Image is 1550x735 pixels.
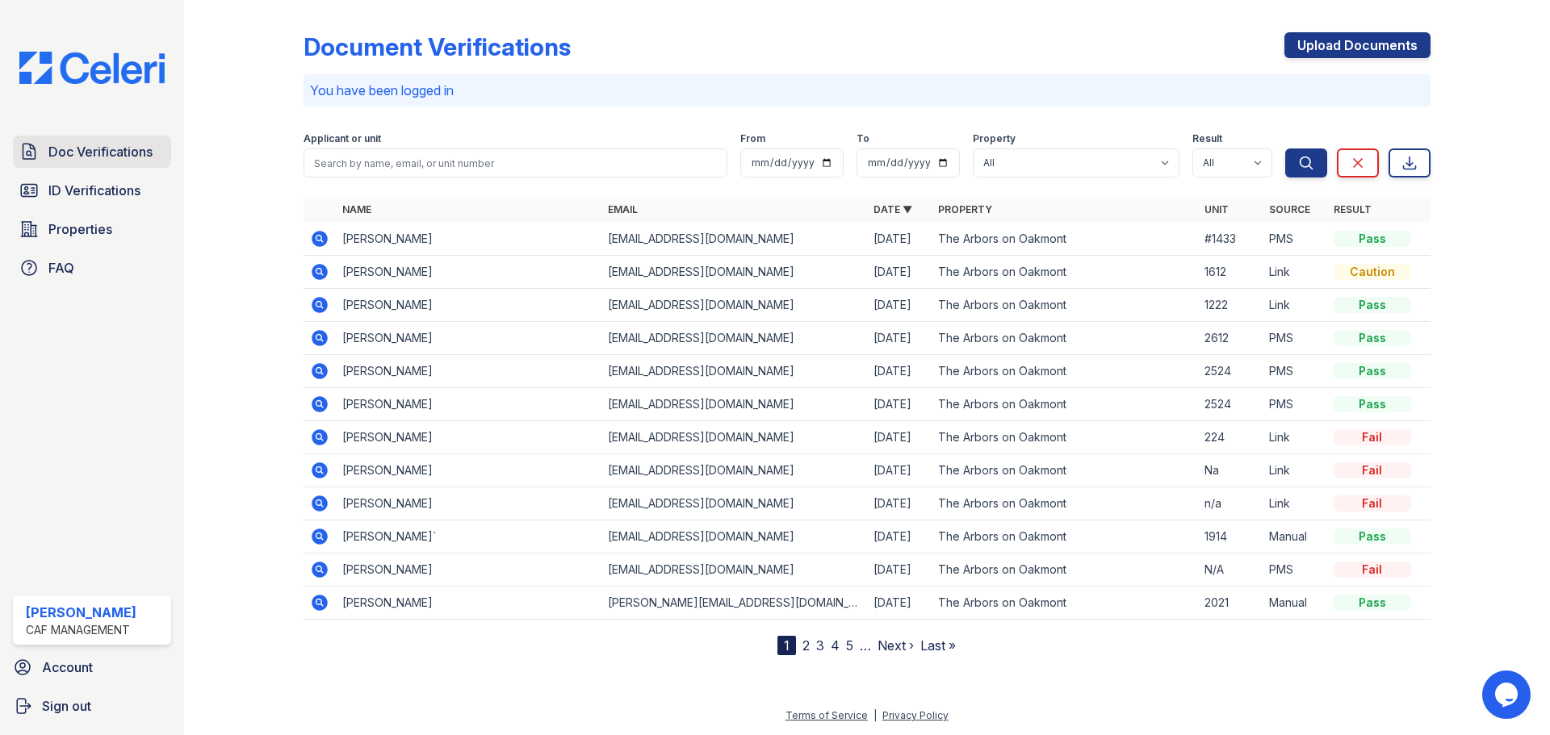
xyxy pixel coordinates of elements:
[867,223,932,256] td: [DATE]
[336,289,601,322] td: [PERSON_NAME]
[1334,595,1411,611] div: Pass
[867,256,932,289] td: [DATE]
[1263,223,1327,256] td: PMS
[1334,363,1411,379] div: Pass
[1263,553,1327,587] td: PMS
[932,454,1197,487] td: The Arbors on Oakmont
[601,421,867,454] td: [EMAIL_ADDRESS][DOMAIN_NAME]
[6,690,178,722] a: Sign out
[601,256,867,289] td: [EMAIL_ADDRESS][DOMAIN_NAME]
[1269,203,1310,215] a: Source
[1334,562,1411,578] div: Fail
[48,142,153,161] span: Doc Verifications
[48,219,112,239] span: Properties
[1198,421,1263,454] td: 224
[1263,421,1327,454] td: Link
[777,636,796,655] div: 1
[846,637,853,654] a: 5
[873,203,912,215] a: Date ▼
[1334,264,1411,280] div: Caution
[857,132,869,145] label: To
[1198,454,1263,487] td: Na
[342,203,371,215] a: Name
[336,322,601,355] td: [PERSON_NAME]
[867,322,932,355] td: [DATE]
[1263,587,1327,620] td: Manual
[304,132,381,145] label: Applicant or unit
[336,256,601,289] td: [PERSON_NAME]
[1198,355,1263,388] td: 2524
[932,289,1197,322] td: The Arbors on Oakmont
[304,32,571,61] div: Document Verifications
[1198,289,1263,322] td: 1222
[601,487,867,520] td: [EMAIL_ADDRESS][DOMAIN_NAME]
[932,388,1197,421] td: The Arbors on Oakmont
[1334,203,1372,215] a: Result
[932,520,1197,553] td: The Arbors on Oakmont
[932,223,1197,256] td: The Arbors on Oakmont
[1198,256,1263,289] td: 1612
[860,636,871,655] span: …
[310,81,1424,100] p: You have been logged in
[867,553,932,587] td: [DATE]
[13,136,171,168] a: Doc Verifications
[1263,454,1327,487] td: Link
[1192,132,1222,145] label: Result
[932,355,1197,388] td: The Arbors on Oakmont
[1263,256,1327,289] td: Link
[1334,528,1411,545] div: Pass
[932,421,1197,454] td: The Arbors on Oakmont
[785,709,868,721] a: Terms of Service
[867,355,932,388] td: [DATE]
[1263,520,1327,553] td: Manual
[1334,330,1411,346] div: Pass
[336,587,601,620] td: [PERSON_NAME]
[1334,297,1411,313] div: Pass
[932,256,1197,289] td: The Arbors on Oakmont
[938,203,992,215] a: Property
[1334,231,1411,247] div: Pass
[601,388,867,421] td: [EMAIL_ADDRESS][DOMAIN_NAME]
[867,388,932,421] td: [DATE]
[1263,289,1327,322] td: Link
[831,637,840,654] a: 4
[48,181,140,200] span: ID Verifications
[1284,32,1431,58] a: Upload Documents
[873,709,877,721] div: |
[867,289,932,322] td: [DATE]
[1198,587,1263,620] td: 2021
[1263,355,1327,388] td: PMS
[882,709,949,721] a: Privacy Policy
[336,223,601,256] td: [PERSON_NAME]
[1204,203,1229,215] a: Unit
[336,487,601,520] td: [PERSON_NAME]
[1334,396,1411,412] div: Pass
[1198,553,1263,587] td: N/A
[932,587,1197,620] td: The Arbors on Oakmont
[336,520,601,553] td: [PERSON_NAME]`
[1334,462,1411,478] div: Fail
[13,252,171,284] a: FAQ
[1198,223,1263,256] td: #1433
[601,322,867,355] td: [EMAIL_ADDRESS][DOMAIN_NAME]
[973,132,1016,145] label: Property
[1334,495,1411,512] div: Fail
[1263,322,1327,355] td: PMS
[867,487,932,520] td: [DATE]
[1334,429,1411,445] div: Fail
[336,421,601,454] td: [PERSON_NAME]
[878,637,914,654] a: Next ›
[601,289,867,322] td: [EMAIL_ADDRESS][DOMAIN_NAME]
[336,388,601,421] td: [PERSON_NAME]
[601,520,867,553] td: [EMAIL_ADDRESS][DOMAIN_NAME]
[304,148,727,177] input: Search by name, email, or unit number
[26,622,136,638] div: CAF Management
[867,520,932,553] td: [DATE]
[920,637,956,654] a: Last »
[26,603,136,622] div: [PERSON_NAME]
[6,52,178,84] img: CE_Logo_Blue-a8612792a0a2168367f1c8372b55b34899dd931a85d93a1a3d3e32e68fde9ad4.png
[336,553,601,587] td: [PERSON_NAME]
[42,658,93,677] span: Account
[1198,322,1263,355] td: 2612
